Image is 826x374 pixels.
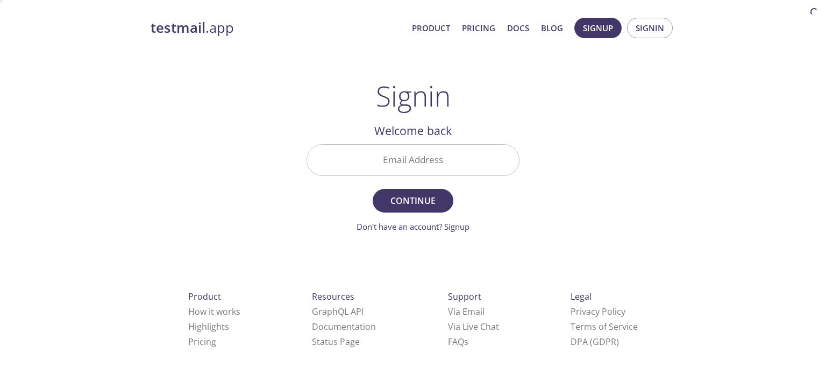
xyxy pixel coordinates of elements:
[312,321,376,333] a: Documentation
[507,21,529,35] a: Docs
[574,18,622,38] button: Signup
[188,336,216,348] a: Pricing
[307,122,519,140] h2: Welcome back
[448,306,485,317] a: Via Email
[462,21,495,35] a: Pricing
[571,336,619,348] a: DPA (GDPR)
[151,19,403,37] a: testmail.app
[448,291,481,302] span: Support
[384,193,442,208] span: Continue
[376,80,451,112] h1: Signin
[571,291,592,302] span: Legal
[373,189,453,213] button: Continue
[464,336,468,348] span: s
[583,21,613,35] span: Signup
[312,336,360,348] a: Status Page
[357,221,469,232] a: Don't have an account? Signup
[636,21,664,35] span: Signin
[312,306,364,317] a: GraphQL API
[571,306,625,317] a: Privacy Policy
[412,21,450,35] a: Product
[188,306,240,317] a: How it works
[627,18,673,38] button: Signin
[541,21,563,35] a: Blog
[151,18,205,37] strong: testmail
[448,336,468,348] a: FAQ
[188,321,229,333] a: Highlights
[571,321,638,333] a: Terms of Service
[448,321,499,333] a: Via Live Chat
[312,291,354,302] span: Resources
[188,291,221,302] span: Product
